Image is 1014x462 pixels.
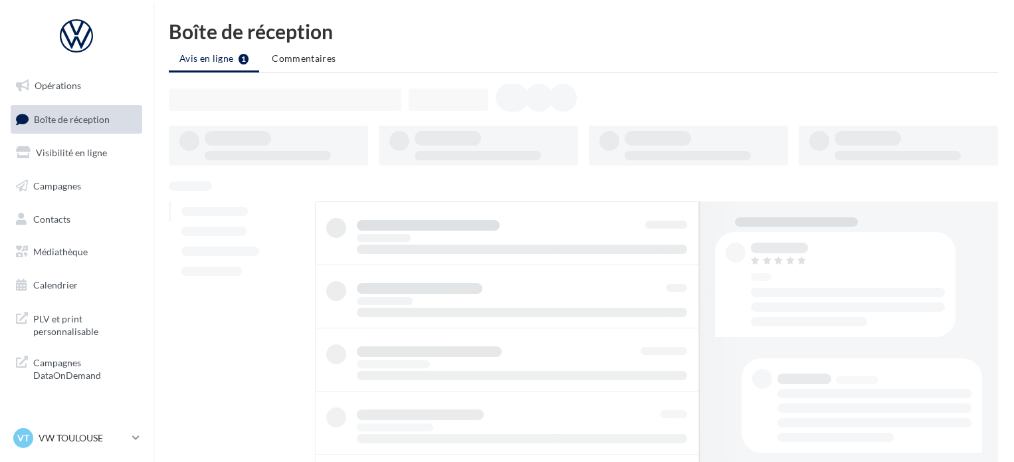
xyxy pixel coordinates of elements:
span: Médiathèque [33,246,88,257]
span: Contacts [33,213,70,224]
a: Campagnes [8,172,145,200]
a: Campagnes DataOnDemand [8,348,145,388]
a: PLV et print personnalisable [8,304,145,344]
span: Calendrier [33,279,78,290]
span: Campagnes DataOnDemand [33,354,137,382]
a: Opérations [8,72,145,100]
a: VT VW TOULOUSE [11,425,142,451]
span: VT [17,431,29,445]
a: Visibilité en ligne [8,139,145,167]
span: Commentaires [272,53,336,64]
p: VW TOULOUSE [39,431,127,445]
span: Visibilité en ligne [36,147,107,158]
a: Boîte de réception [8,105,145,134]
span: Opérations [35,80,81,91]
a: Calendrier [8,271,145,299]
a: Médiathèque [8,238,145,266]
span: Campagnes [33,180,81,191]
div: Boîte de réception [169,21,998,41]
span: PLV et print personnalisable [33,310,137,338]
span: Boîte de réception [34,113,110,124]
a: Contacts [8,205,145,233]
